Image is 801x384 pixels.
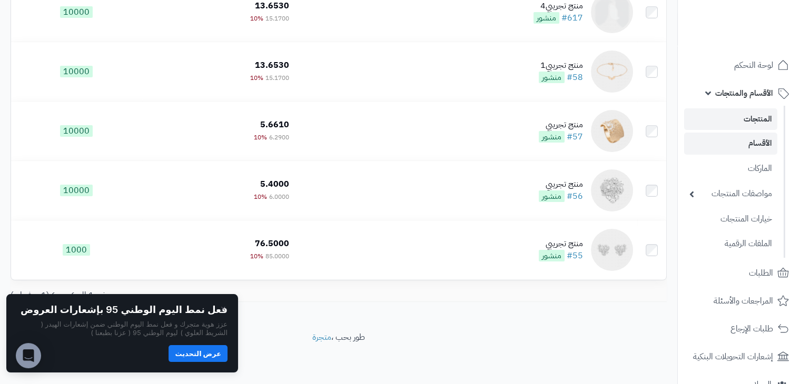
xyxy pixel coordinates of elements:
[16,343,41,368] div: Open Intercom Messenger
[567,190,583,203] a: #56
[684,316,795,341] a: طلبات الإرجاع
[539,190,565,202] span: منشور
[567,71,583,84] a: #58
[684,208,777,230] a: خيارات المنتجات
[567,249,583,262] a: #55
[730,321,773,336] span: طلبات الإرجاع
[539,238,583,250] div: منتج تجريبي
[591,50,633,93] img: منتج تجريبي1
[63,244,90,256] span: 1000
[169,345,228,362] button: عرض التحديث
[539,131,565,143] span: منشور
[684,53,795,78] a: لوحة التحكم
[684,233,777,255] a: الملفات الرقمية
[539,59,583,72] div: منتج تجريبي1
[539,250,565,261] span: منشور
[684,288,795,314] a: المراجعات والأسئلة
[253,133,266,142] span: 10%
[265,251,289,261] span: 85.0000
[684,183,777,205] a: مواصفات المنتجات
[561,12,583,24] a: #617
[539,119,583,131] div: منتج تجريبي
[591,110,633,152] img: منتج تجريبي
[539,72,565,83] span: منشور
[533,12,559,24] span: منشور
[269,133,289,142] span: 6.2900
[714,294,773,308] span: المراجعات والأسئلة
[250,14,263,23] span: 10%
[3,289,339,301] div: عرض 1 إلى 6 من 6 (1 صفحات)
[684,133,777,154] a: الأقسام
[312,331,331,343] a: متجرة
[17,320,228,337] p: عزز هوية متجرك و فعل نمط اليوم الوطني ضمن إشعارات الهيدر ( الشريط العلوي ) ليوم الوطني 95 ( عزنا ...
[254,237,289,250] span: 76.5000
[254,59,289,72] span: 13.6530
[269,192,289,201] span: 6.0000
[253,192,266,201] span: 10%
[684,344,795,369] a: إشعارات التحويلات البنكية
[684,108,777,130] a: المنتجات
[749,266,773,280] span: الطلبات
[729,25,791,47] img: logo-2.png
[265,14,289,23] span: 15.1700
[250,251,263,261] span: 10%
[60,125,93,137] span: 10000
[60,185,93,196] span: 10000
[60,6,93,18] span: 10000
[715,86,773,100] span: الأقسام والمنتجات
[21,305,228,315] h2: فعل نمط اليوم الوطني 95 بإشعارات العروض
[539,178,583,190] div: منتج تجريبي
[60,66,93,77] span: 10000
[260,118,289,131] span: 5.6610
[684,260,795,286] a: الطلبات
[260,178,289,190] span: 5.4000
[591,229,633,271] img: منتج تجريبي
[265,73,289,83] span: 15.1700
[734,58,773,73] span: لوحة التحكم
[684,157,777,180] a: الماركات
[567,130,583,143] a: #57
[693,349,773,364] span: إشعارات التحويلات البنكية
[591,169,633,211] img: منتج تجريبي
[250,73,263,83] span: 10%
